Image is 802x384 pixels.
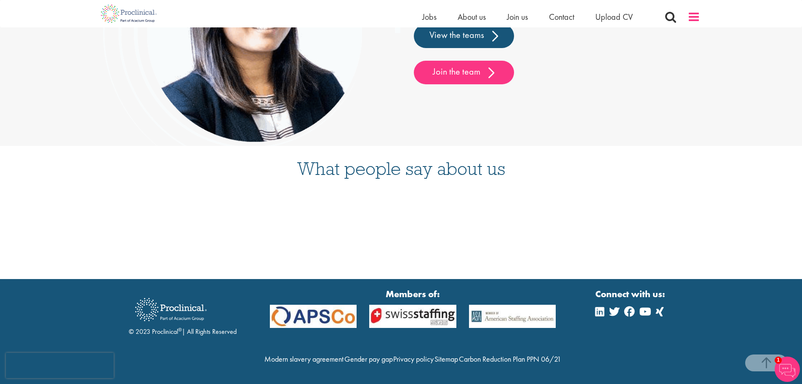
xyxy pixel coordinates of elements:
a: Gender pay gap [344,354,393,364]
a: Jobs [422,11,437,22]
sup: ® [178,326,182,333]
a: View the teams [414,24,514,48]
iframe: reCAPTCHA [6,353,114,378]
a: Privacy policy [393,354,434,364]
a: Sitemap [434,354,458,364]
img: APSCo [264,305,363,328]
img: Chatbot [775,357,800,382]
a: Contact [549,11,574,22]
strong: Members of: [270,287,556,301]
img: Proclinical Recruitment [129,292,213,327]
img: APSCo [363,305,463,328]
a: Carbon Reduction Plan PPN 06/21 [459,354,561,364]
iframe: Customer reviews powered by Trustpilot [96,195,706,254]
div: © 2023 Proclinical | All Rights Reserved [129,292,237,337]
img: APSCo [463,305,562,328]
a: About us [458,11,486,22]
span: 1 [775,357,782,364]
a: Join the team [414,61,514,84]
a: Modern slavery agreement [264,354,344,364]
a: Upload CV [595,11,633,22]
strong: Connect with us: [595,287,667,301]
a: Join us [507,11,528,22]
